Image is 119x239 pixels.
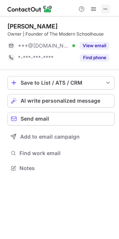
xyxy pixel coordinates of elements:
img: ContactOut v5.3.10 [7,4,52,13]
button: Send email [7,112,115,125]
button: Add to email campaign [7,130,115,143]
div: Owner | Founder of The Modern Schoolhouse [7,31,115,37]
span: Send email [21,116,49,122]
div: Save to List / ATS / CRM [21,80,101,86]
button: Reveal Button [80,54,109,61]
button: Find work email [7,148,115,158]
span: Find work email [19,150,112,157]
button: save-profile-one-click [7,76,115,90]
span: Notes [19,165,112,172]
span: Add to email campaign [20,134,80,140]
span: AI write personalized message [21,98,100,104]
div: [PERSON_NAME] [7,22,58,30]
button: Reveal Button [80,42,109,49]
button: Notes [7,163,115,173]
span: ***@[DOMAIN_NAME] [18,42,70,49]
button: AI write personalized message [7,94,115,108]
